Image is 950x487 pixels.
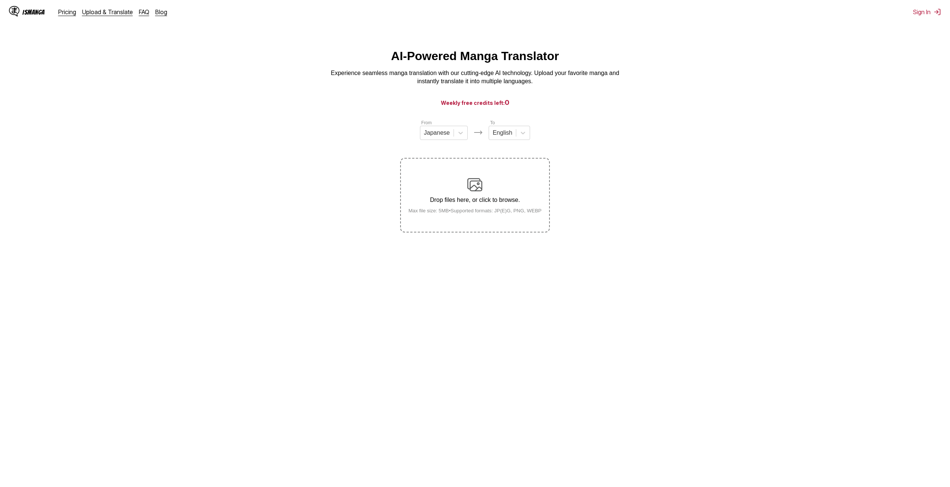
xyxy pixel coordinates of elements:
[155,8,167,16] a: Blog
[391,49,559,63] h1: AI-Powered Manga Translator
[934,8,941,16] img: Sign out
[58,8,76,16] a: Pricing
[421,120,432,125] label: From
[139,8,149,16] a: FAQ
[490,120,495,125] label: To
[505,99,510,106] span: 0
[22,9,45,16] div: IsManga
[18,98,932,107] h3: Weekly free credits left:
[326,69,624,86] p: Experience seamless manga translation with our cutting-edge AI technology. Upload your favorite m...
[913,8,941,16] button: Sign In
[402,197,548,203] p: Drop files here, or click to browse.
[9,6,58,18] a: IsManga LogoIsManga
[474,128,483,137] img: Languages icon
[402,208,548,213] small: Max file size: 5MB • Supported formats: JP(E)G, PNG, WEBP
[82,8,133,16] a: Upload & Translate
[9,6,19,16] img: IsManga Logo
